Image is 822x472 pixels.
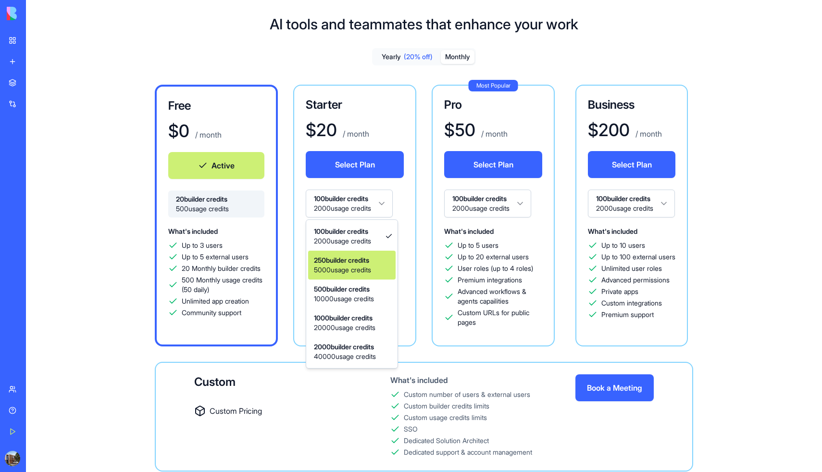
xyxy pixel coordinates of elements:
[314,294,374,304] span: 10000 usage credits
[314,284,374,294] span: 500 builder credits
[314,265,371,275] span: 5000 usage credits
[314,313,375,323] span: 1000 builder credits
[314,236,371,246] span: 2000 usage credits
[314,342,376,352] span: 2000 builder credits
[314,255,371,265] span: 250 builder credits
[314,352,376,361] span: 40000 usage credits
[314,323,375,332] span: 20000 usage credits
[314,227,371,236] span: 100 builder credits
